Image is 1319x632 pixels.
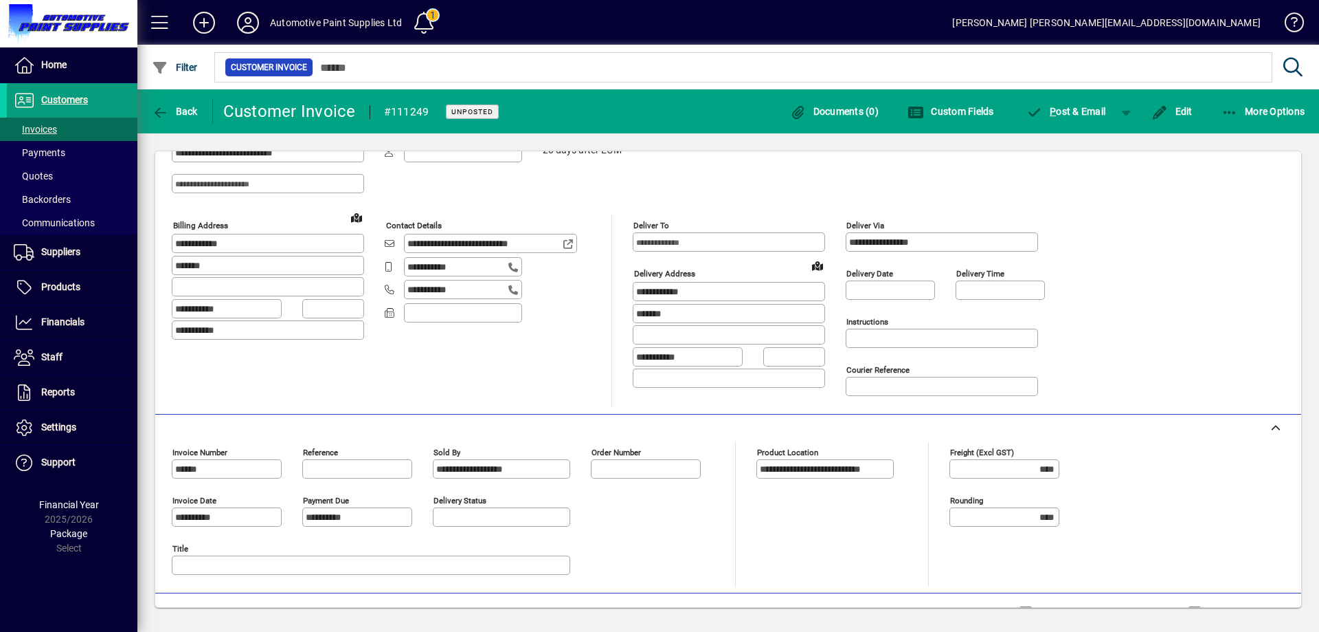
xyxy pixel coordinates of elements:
[7,446,137,480] a: Support
[41,316,84,327] span: Financials
[41,457,76,468] span: Support
[7,164,137,188] a: Quotes
[1204,606,1284,620] label: Show Cost/Profit
[451,107,493,116] span: Unposted
[7,340,137,375] a: Staff
[384,101,429,123] div: #111249
[50,528,87,539] span: Package
[950,448,1014,457] mat-label: Freight (excl GST)
[346,206,368,228] a: View on map
[14,171,53,182] span: Quotes
[226,10,270,35] button: Profile
[41,94,88,105] span: Customers
[1019,99,1113,124] button: Post & Email
[904,99,997,124] button: Custom Fields
[14,147,65,158] span: Payments
[757,448,818,457] mat-label: Product location
[846,221,884,230] mat-label: Deliver via
[231,61,307,74] span: Customer Invoice
[14,124,57,135] span: Invoices
[846,317,888,327] mat-label: Instructions
[1050,106,1056,117] span: P
[303,496,349,505] mat-label: Payment due
[137,99,213,124] app-page-header-button: Back
[433,448,460,457] mat-label: Sold by
[41,351,63,362] span: Staff
[270,12,402,34] div: Automotive Paint Supplies Ltd
[41,386,75,397] span: Reports
[7,270,137,305] a: Products
[7,375,137,410] a: Reports
[786,99,882,124] button: Documents (0)
[7,188,137,211] a: Backorders
[7,305,137,340] a: Financials
[807,254,828,276] a: View on map
[1151,106,1193,117] span: Edit
[14,194,71,205] span: Backorders
[172,544,188,554] mat-label: Title
[846,365,910,375] mat-label: Courier Reference
[1218,99,1309,124] button: More Options
[956,269,1004,279] mat-label: Delivery time
[152,62,198,73] span: Filter
[7,211,137,235] a: Communications
[303,448,338,457] mat-label: Reference
[433,496,486,505] mat-label: Delivery status
[789,106,879,117] span: Documents (0)
[952,12,1261,34] div: [PERSON_NAME] [PERSON_NAME][EMAIL_ADDRESS][DOMAIN_NAME]
[7,48,137,83] a: Home
[543,145,622,156] span: 20 days after EOM
[1035,606,1164,620] label: Show Line Volumes/Weights
[1221,106,1305,117] span: More Options
[907,106,994,117] span: Custom Fields
[7,141,137,164] a: Payments
[41,422,76,433] span: Settings
[633,221,669,230] mat-label: Deliver To
[39,499,99,510] span: Financial Year
[148,99,201,124] button: Back
[7,118,137,141] a: Invoices
[223,100,356,122] div: Customer Invoice
[152,106,198,117] span: Back
[148,55,201,80] button: Filter
[846,269,893,279] mat-label: Delivery date
[1274,3,1302,47] a: Knowledge Base
[41,281,80,292] span: Products
[14,217,95,228] span: Communications
[172,448,227,457] mat-label: Invoice number
[41,246,80,257] span: Suppliers
[41,59,67,70] span: Home
[182,10,226,35] button: Add
[591,448,641,457] mat-label: Order number
[1026,106,1106,117] span: ost & Email
[950,496,983,505] mat-label: Rounding
[7,411,137,445] a: Settings
[172,496,216,505] mat-label: Invoice date
[1148,99,1196,124] button: Edit
[7,235,137,270] a: Suppliers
